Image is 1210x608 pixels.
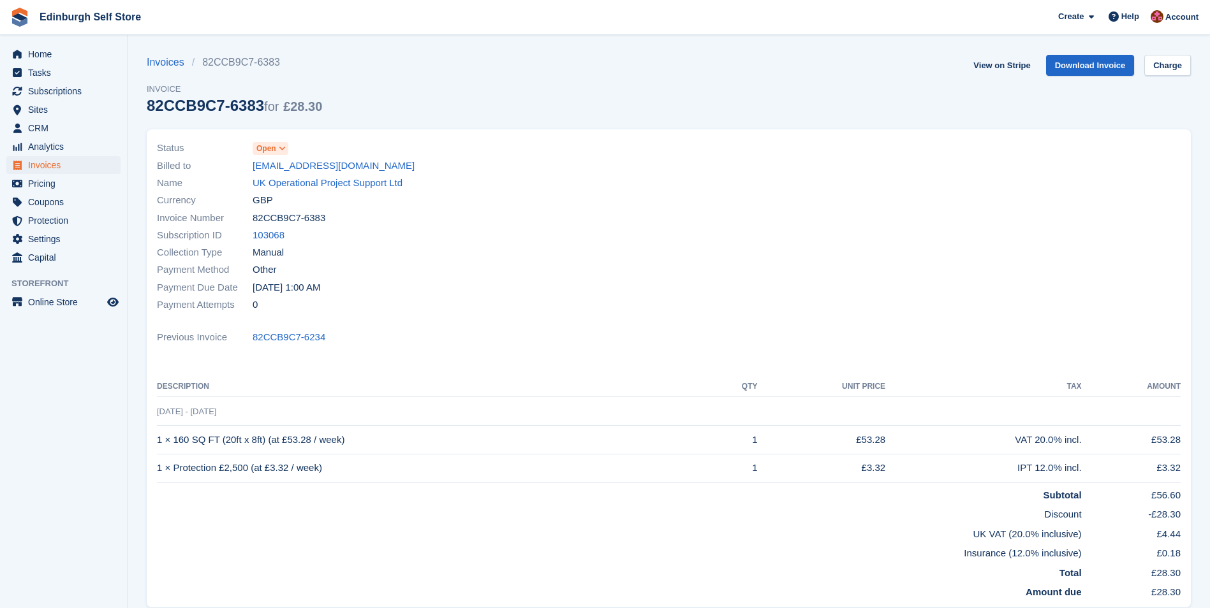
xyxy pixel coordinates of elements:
[28,175,105,192] span: Pricing
[253,245,284,260] span: Manual
[157,228,253,243] span: Subscription ID
[256,143,276,154] span: Open
[157,522,1082,542] td: UK VAT (20.0% inclusive)
[1046,55,1135,76] a: Download Invoice
[157,502,1082,522] td: Discount
[157,426,711,454] td: 1 × 160 SQ FT (20ft x 8ft) (at £53.28 / week)
[253,193,273,208] span: GBP
[28,230,105,248] span: Settings
[1082,561,1181,581] td: £28.30
[147,55,322,70] nav: breadcrumbs
[253,176,402,191] a: UK Operational Project Support Ltd
[6,249,121,266] a: menu
[1082,502,1181,522] td: -£28.30
[1082,522,1181,542] td: £4.44
[1044,489,1082,500] strong: Subtotal
[157,263,253,277] span: Payment Method
[1144,55,1191,76] a: Charge
[253,211,325,226] span: 82CCB9C7-6383
[264,99,279,113] span: for
[147,97,322,114] div: 82CCB9C7-6383
[28,64,105,82] span: Tasks
[253,141,288,156] a: Open
[1058,10,1084,23] span: Create
[147,83,322,96] span: Invoice
[28,45,105,63] span: Home
[147,55,192,70] a: Invoices
[1082,482,1181,502] td: £56.60
[968,55,1035,76] a: View on Stripe
[711,426,758,454] td: 1
[157,330,253,345] span: Previous Invoice
[1082,580,1181,600] td: £28.30
[6,175,121,192] a: menu
[28,156,105,174] span: Invoices
[253,298,258,312] span: 0
[253,159,415,173] a: [EMAIL_ADDRESS][DOMAIN_NAME]
[253,280,320,295] time: 2025-09-23 00:00:00 UTC
[157,407,216,416] span: [DATE] - [DATE]
[1082,541,1181,561] td: £0.18
[757,377,885,397] th: Unit Price
[34,6,146,27] a: Edinburgh Self Store
[157,193,253,208] span: Currency
[28,101,105,119] span: Sites
[1082,426,1181,454] td: £53.28
[253,263,277,277] span: Other
[711,377,758,397] th: QTY
[6,156,121,174] a: menu
[28,138,105,156] span: Analytics
[1026,586,1082,597] strong: Amount due
[6,101,121,119] a: menu
[1121,10,1139,23] span: Help
[157,159,253,173] span: Billed to
[157,141,253,156] span: Status
[1151,10,1163,23] img: Lucy Michalec
[28,212,105,229] span: Protection
[253,228,284,243] a: 103068
[157,245,253,260] span: Collection Type
[6,138,121,156] a: menu
[105,294,121,310] a: Preview store
[157,298,253,312] span: Payment Attempts
[11,277,127,290] span: Storefront
[1165,11,1199,24] span: Account
[28,82,105,100] span: Subscriptions
[6,193,121,211] a: menu
[10,8,29,27] img: stora-icon-8386f47178a22dfd0bd8f6a31ec36ba5ce8667c1dd55bd0f319d3a0aa187defe.svg
[1059,567,1082,578] strong: Total
[6,64,121,82] a: menu
[885,377,1081,397] th: Tax
[1082,377,1181,397] th: Amount
[6,212,121,229] a: menu
[157,377,711,397] th: Description
[6,230,121,248] a: menu
[28,119,105,137] span: CRM
[157,280,253,295] span: Payment Due Date
[253,330,325,345] a: 82CCB9C7-6234
[885,433,1081,447] div: VAT 20.0% incl.
[157,211,253,226] span: Invoice Number
[157,454,711,482] td: 1 × Protection £2,500 (at £3.32 / week)
[757,454,885,482] td: £3.32
[711,454,758,482] td: 1
[28,293,105,311] span: Online Store
[885,461,1081,475] div: IPT 12.0% incl.
[157,541,1082,561] td: Insurance (12.0% inclusive)
[157,176,253,191] span: Name
[6,119,121,137] a: menu
[283,99,322,113] span: £28.30
[1082,454,1181,482] td: £3.32
[6,293,121,311] a: menu
[28,193,105,211] span: Coupons
[757,426,885,454] td: £53.28
[28,249,105,266] span: Capital
[6,82,121,100] a: menu
[6,45,121,63] a: menu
